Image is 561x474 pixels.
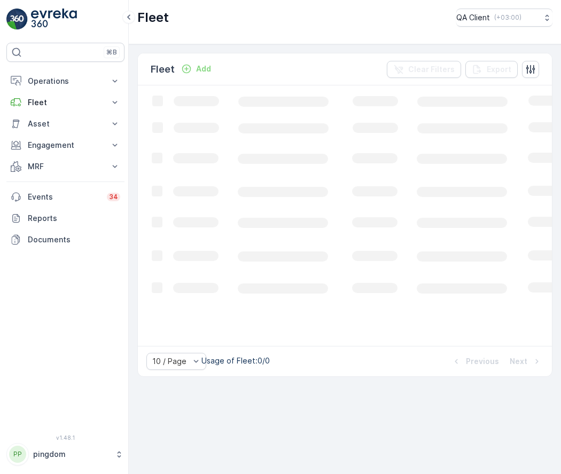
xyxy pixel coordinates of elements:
[28,161,103,172] p: MRF
[6,135,124,156] button: Engagement
[196,64,211,74] p: Add
[6,443,124,465] button: PPpingdom
[6,229,124,250] a: Documents
[28,234,120,245] p: Documents
[151,62,175,77] p: Fleet
[177,62,215,75] button: Add
[509,355,543,368] button: Next
[28,118,103,129] p: Asset
[408,64,455,75] p: Clear Filters
[137,9,169,26] p: Fleet
[109,193,118,201] p: 34
[6,9,28,30] img: logo
[6,434,124,441] span: v 1.48.1
[28,76,103,86] p: Operations
[201,355,270,366] p: Usage of Fleet : 0/0
[106,48,117,57] p: ⌘B
[6,186,124,208] a: Events34
[6,156,124,177] button: MRF
[6,70,124,92] button: Operations
[9,446,26,463] div: PP
[31,9,77,30] img: logo_light-DOdMpM7g.png
[28,97,103,108] p: Fleet
[487,64,511,75] p: Export
[387,61,461,78] button: Clear Filters
[456,9,552,27] button: QA Client(+03:00)
[494,13,521,22] p: ( +03:00 )
[6,92,124,113] button: Fleet
[6,208,124,229] a: Reports
[510,356,527,367] p: Next
[28,213,120,224] p: Reports
[28,192,100,202] p: Events
[6,113,124,135] button: Asset
[466,356,499,367] p: Previous
[28,140,103,151] p: Engagement
[33,449,110,460] p: pingdom
[450,355,500,368] button: Previous
[465,61,518,78] button: Export
[456,12,490,23] p: QA Client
